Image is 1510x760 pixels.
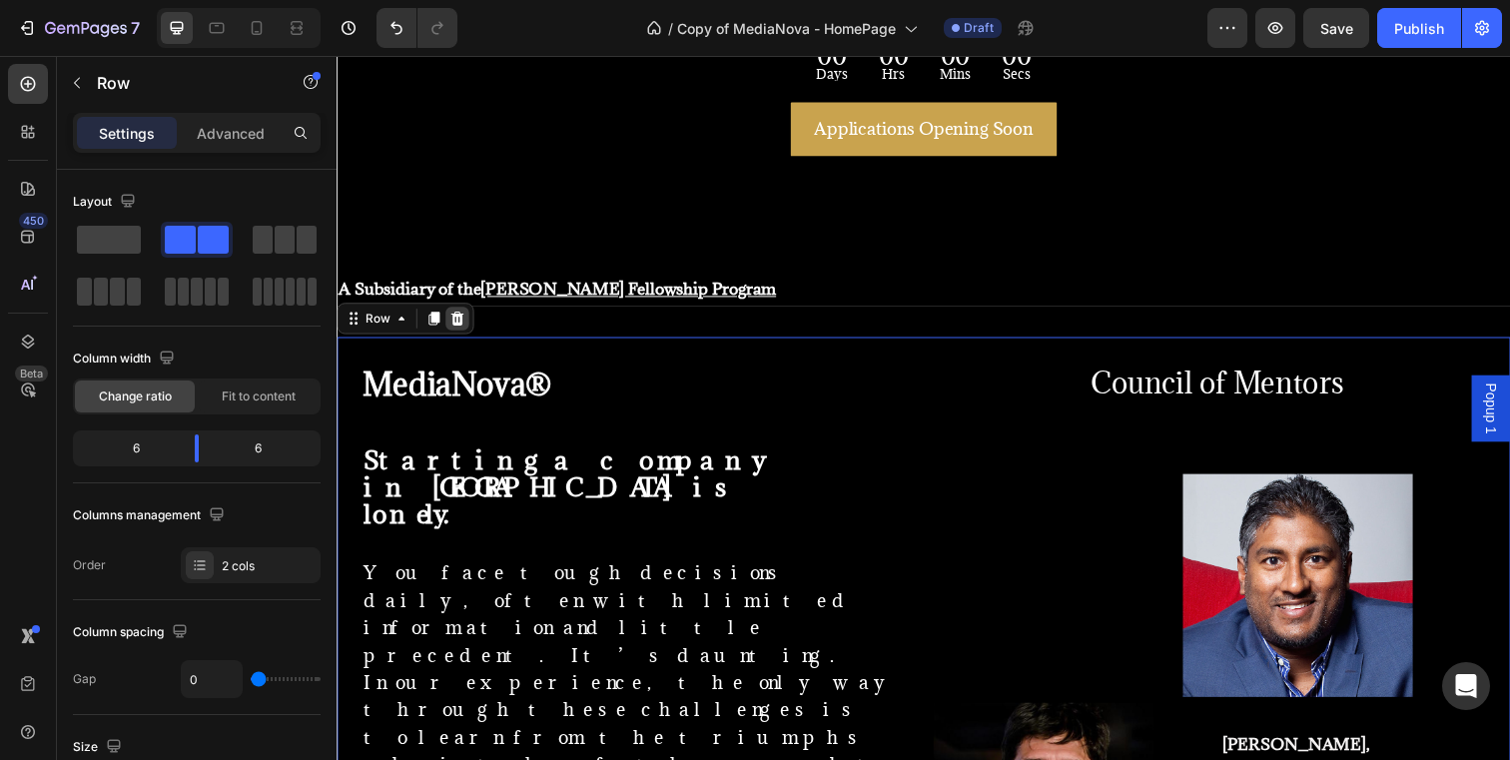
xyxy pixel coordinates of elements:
div: Publish [1394,18,1444,39]
div: Column width [73,346,179,373]
span: Draft [964,19,994,37]
a: [PERSON_NAME] Fellowship Program [147,227,448,249]
iframe: Design area [337,56,1510,760]
p: 7 [131,16,140,40]
span: Copy of MediaNova - HomePage [677,18,896,39]
div: Gap [73,670,96,688]
p: Applications Opening Soon [487,59,711,90]
button: Save [1303,8,1369,48]
p: Secs [679,12,709,25]
div: Undo/Redo [377,8,457,48]
p: Mins [615,12,647,25]
div: Open Intercom Messenger [1442,662,1490,710]
p: Hrs [553,12,583,25]
span: You face tough decisions daily, often with limited information and little precedent. It’s daunting. [27,515,528,623]
div: 6 [215,434,317,462]
div: Row [25,259,58,277]
div: Column spacing [73,619,192,646]
div: Columns management [73,502,229,529]
img: Alt Image [864,426,1099,654]
span: Popup 1 [1168,334,1188,385]
p: Council of Mentors [601,309,1196,359]
p: Advanced [197,123,265,144]
strong: A Subsidiary of the [2,227,147,249]
button: 7 [8,8,149,48]
strong: [PERSON_NAME], [904,691,1055,713]
input: Auto [182,661,242,697]
div: Beta [15,366,48,381]
div: 2 cols [222,557,316,575]
a: Applications Opening Soon [463,47,735,102]
button: Publish [1377,8,1461,48]
span: Change ratio [99,387,172,405]
strong: Starting a company in [GEOGRAPHIC_DATA] is lonely. [27,394,434,483]
strong: MediaNova® [26,315,220,356]
span: Fit to content [222,387,296,405]
div: 6 [77,434,179,462]
span: Save [1320,20,1353,37]
div: Layout [73,189,140,216]
p: Days [489,12,521,25]
div: 450 [19,213,48,229]
p: Row [97,71,267,95]
div: Order [73,556,106,574]
span: / [668,18,673,39]
p: Settings [99,123,155,144]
